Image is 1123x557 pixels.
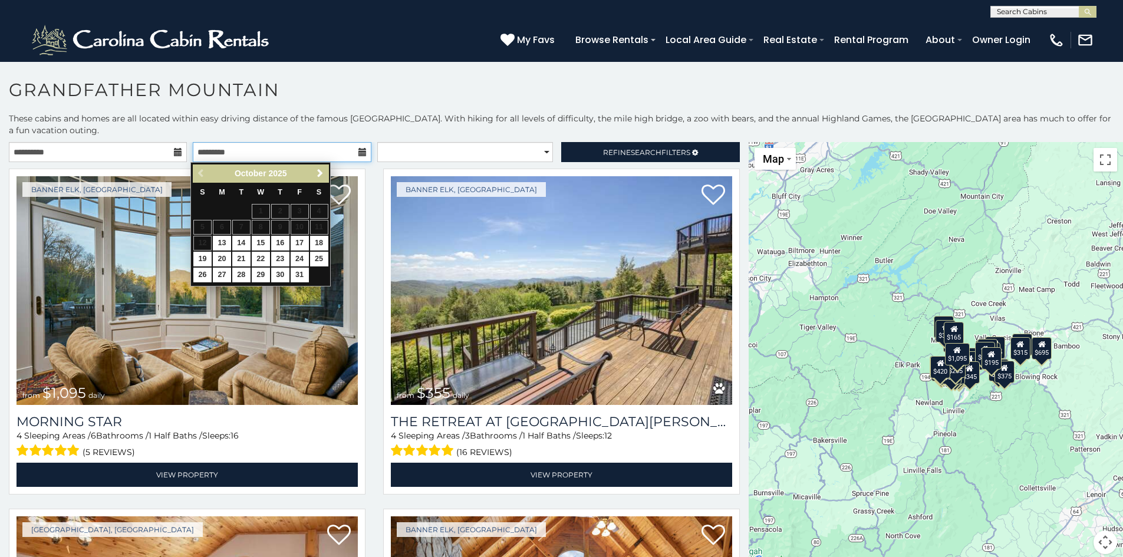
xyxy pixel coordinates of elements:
[660,29,752,50] a: Local Area Guide
[42,384,86,401] span: $1,095
[934,316,954,338] div: $425
[232,268,251,282] a: 28
[1032,337,1052,359] div: $695
[397,391,414,400] span: from
[989,358,1009,381] div: $375
[1048,32,1065,48] img: phone-regular-white.png
[978,338,998,361] div: $325
[252,268,270,282] a: 29
[193,252,212,266] a: 19
[252,236,270,251] a: 15
[702,523,725,548] a: Add to favorites
[17,430,358,460] div: Sleeping Areas / Bathrooms / Sleeps:
[88,391,105,400] span: daily
[1010,337,1030,359] div: $315
[417,384,450,401] span: $355
[755,148,796,170] button: Change map style
[232,236,251,251] a: 14
[453,391,469,400] span: daily
[1094,148,1117,172] button: Toggle fullscreen view
[278,188,282,196] span: Thursday
[1077,32,1094,48] img: mail-regular-white.png
[149,430,202,441] span: 1 Half Baths /
[252,252,270,266] a: 22
[975,342,995,364] div: $205
[291,236,309,251] a: 17
[257,188,264,196] span: Wednesday
[945,342,970,365] div: $1,095
[397,522,546,537] a: Banner Elk, [GEOGRAPHIC_DATA]
[942,362,962,384] div: $375
[17,463,358,487] a: View Property
[930,356,950,378] div: $420
[315,169,325,178] span: Next
[391,414,732,430] a: The Retreat at [GEOGRAPHIC_DATA][PERSON_NAME]
[517,32,555,47] span: My Favs
[22,182,172,197] a: Banner Elk, [GEOGRAPHIC_DATA]
[219,188,225,196] span: Monday
[22,391,40,400] span: from
[920,29,961,50] a: About
[391,176,732,405] a: The Retreat at Mountain Meadows from $355 daily
[960,361,980,384] div: $345
[758,29,823,50] a: Real Estate
[397,182,546,197] a: Banner Elk, [GEOGRAPHIC_DATA]
[17,414,358,430] a: Morning Star
[271,268,289,282] a: 30
[966,29,1036,50] a: Owner Login
[944,321,964,344] div: $165
[986,336,1006,358] div: $485
[702,183,725,208] a: Add to favorites
[271,252,289,266] a: 23
[239,188,244,196] span: Tuesday
[310,236,328,251] a: 18
[936,320,956,342] div: $300
[391,463,732,487] a: View Property
[946,355,966,377] div: $265
[29,22,274,58] img: White-1-2.png
[17,176,358,405] img: Morning Star
[310,252,328,266] a: 25
[291,268,309,282] a: 31
[22,522,203,537] a: [GEOGRAPHIC_DATA], [GEOGRAPHIC_DATA]
[327,523,351,548] a: Add to favorites
[763,153,784,165] span: Map
[230,430,239,441] span: 16
[213,236,231,251] a: 13
[317,188,321,196] span: Saturday
[91,430,96,441] span: 6
[391,430,732,460] div: Sleeping Areas / Bathrooms / Sleeps:
[604,430,612,441] span: 12
[291,252,309,266] a: 24
[17,176,358,405] a: Morning Star from $1,095 daily
[603,148,690,157] span: Refine Filters
[271,236,289,251] a: 16
[83,444,135,460] span: (5 reviews)
[235,169,266,178] span: October
[960,351,980,374] div: $436
[933,357,953,379] div: $225
[213,268,231,282] a: 27
[561,142,739,162] a: RefineSearchFilters
[569,29,654,50] a: Browse Rentals
[1094,530,1117,554] button: Map camera controls
[522,430,576,441] span: 1 Half Baths /
[456,444,512,460] span: (16 reviews)
[391,176,732,405] img: The Retreat at Mountain Meadows
[631,148,661,157] span: Search
[17,430,22,441] span: 4
[963,348,983,370] div: $305
[391,430,396,441] span: 4
[213,252,231,266] a: 20
[1013,333,1033,355] div: $675
[982,347,1002,369] div: $195
[312,166,327,181] a: Next
[297,188,302,196] span: Friday
[327,183,351,208] a: Add to favorites
[828,29,914,50] a: Rental Program
[232,252,251,266] a: 21
[269,169,287,178] span: 2025
[200,188,205,196] span: Sunday
[994,361,1015,383] div: $375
